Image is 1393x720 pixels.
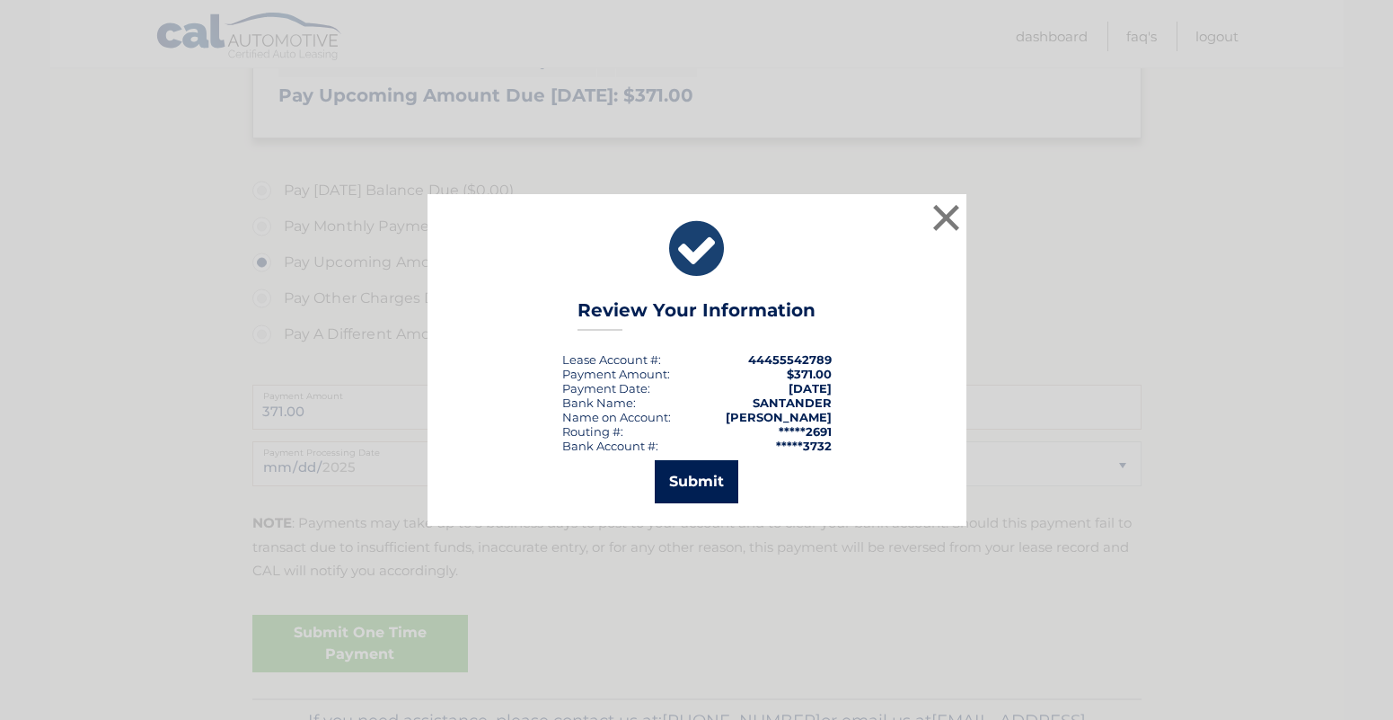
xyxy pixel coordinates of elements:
[562,381,648,396] span: Payment Date
[562,396,636,410] div: Bank Name:
[577,299,816,331] h3: Review Your Information
[562,410,671,424] div: Name on Account:
[726,410,832,424] strong: [PERSON_NAME]
[787,367,832,381] span: $371.00
[789,381,832,396] span: [DATE]
[753,396,832,410] strong: SANTANDER
[929,200,965,236] button: ×
[655,460,738,503] button: Submit
[562,352,661,367] div: Lease Account #:
[562,424,623,439] div: Routing #:
[562,367,670,381] div: Payment Amount:
[562,439,658,453] div: Bank Account #:
[748,352,832,367] strong: 44455542789
[562,381,650,396] div: :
